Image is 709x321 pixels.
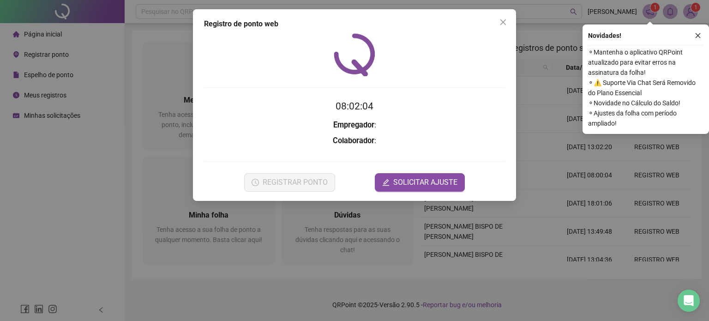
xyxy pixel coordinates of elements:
[204,135,505,147] h3: :
[204,119,505,131] h3: :
[695,32,701,39] span: close
[334,33,375,76] img: QRPoint
[333,136,374,145] strong: Colaborador
[244,173,335,192] button: REGISTRAR PONTO
[382,179,390,186] span: edit
[204,18,505,30] div: Registro de ponto web
[375,173,465,192] button: editSOLICITAR AJUSTE
[588,78,703,98] span: ⚬ ⚠️ Suporte Via Chat Será Removido do Plano Essencial
[496,15,511,30] button: Close
[336,101,373,112] time: 08:02:04
[588,47,703,78] span: ⚬ Mantenha o aplicativo QRPoint atualizado para evitar erros na assinatura da folha!
[499,18,507,26] span: close
[588,30,621,41] span: Novidades !
[393,177,457,188] span: SOLICITAR AJUSTE
[588,98,703,108] span: ⚬ Novidade no Cálculo do Saldo!
[333,121,374,129] strong: Empregador
[588,108,703,128] span: ⚬ Ajustes da folha com período ampliado!
[678,290,700,312] div: Open Intercom Messenger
